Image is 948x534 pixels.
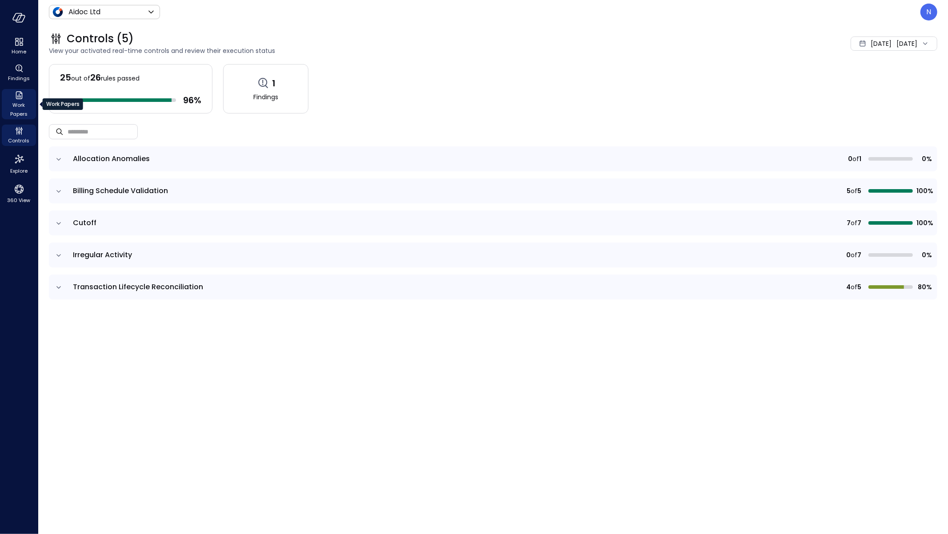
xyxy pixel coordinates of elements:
[10,166,28,175] span: Explore
[73,186,168,196] span: Billing Schedule Validation
[851,282,857,292] span: of
[52,7,63,17] img: Icon
[2,151,36,176] div: Explore
[2,182,36,206] div: 360 View
[5,101,32,118] span: Work Papers
[847,186,851,196] span: 5
[916,154,932,164] span: 0%
[73,218,96,228] span: Cutoff
[2,62,36,84] div: Findings
[916,282,932,292] span: 80%
[253,92,278,102] span: Findings
[90,71,101,84] span: 26
[2,89,36,119] div: Work Papers
[857,186,861,196] span: 5
[851,186,857,196] span: of
[871,39,892,49] span: [DATE]
[60,71,71,84] span: 25
[2,36,36,57] div: Home
[859,154,861,164] span: 1
[852,154,859,164] span: of
[916,218,932,228] span: 100%
[73,282,203,292] span: Transaction Lifecycle Reconciliation
[54,187,63,196] button: expand row
[857,218,861,228] span: 7
[54,219,63,228] button: expand row
[67,32,134,46] span: Controls (5)
[916,250,932,260] span: 0%
[272,77,276,89] span: 1
[68,7,100,17] p: Aidoc Ltd
[73,250,132,260] span: Irregular Activity
[857,250,861,260] span: 7
[916,186,932,196] span: 100%
[846,250,851,260] span: 0
[183,94,201,106] span: 96 %
[43,98,83,110] div: Work Papers
[857,282,861,292] span: 5
[54,283,63,292] button: expand row
[848,154,852,164] span: 0
[71,74,90,83] span: out of
[8,136,30,145] span: Controls
[54,251,63,260] button: expand row
[2,125,36,146] div: Controls
[8,74,30,83] span: Findings
[101,74,140,83] span: rules passed
[49,46,692,56] span: View your activated real-time controls and review their execution status
[73,154,150,164] span: Allocation Anomalies
[851,218,857,228] span: of
[851,250,857,260] span: of
[12,47,26,56] span: Home
[223,64,308,113] a: 1Findings
[54,155,63,164] button: expand row
[8,196,31,205] span: 360 View
[920,4,937,20] div: Noy Vadai
[847,218,851,228] span: 7
[846,282,851,292] span: 4
[927,7,932,17] p: N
